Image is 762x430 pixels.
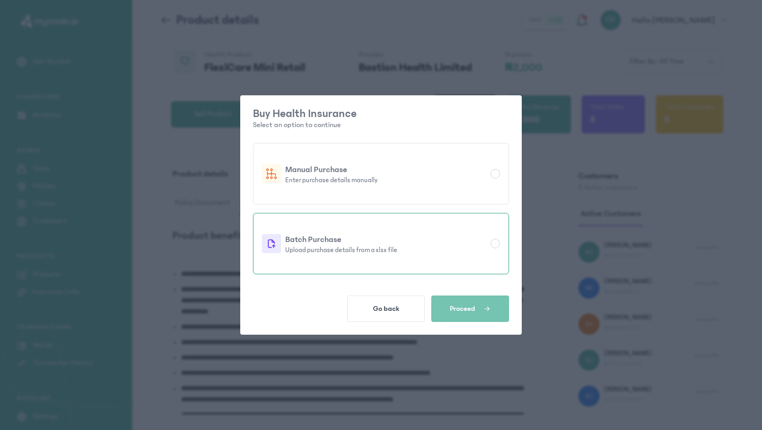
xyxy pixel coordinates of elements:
span: Proceed [450,304,475,313]
p: Buy Health Insurance [253,108,509,120]
button: Proceed [431,295,509,322]
p: Batch Purchase [285,233,486,246]
p: Manual Purchase [285,163,486,176]
p: Select an option to continue [253,120,509,130]
p: Upload purchase details from a xlsx file [285,246,486,254]
span: Go back [373,304,400,313]
button: Go back [347,295,425,322]
p: Enter purchase details manually [285,176,486,184]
